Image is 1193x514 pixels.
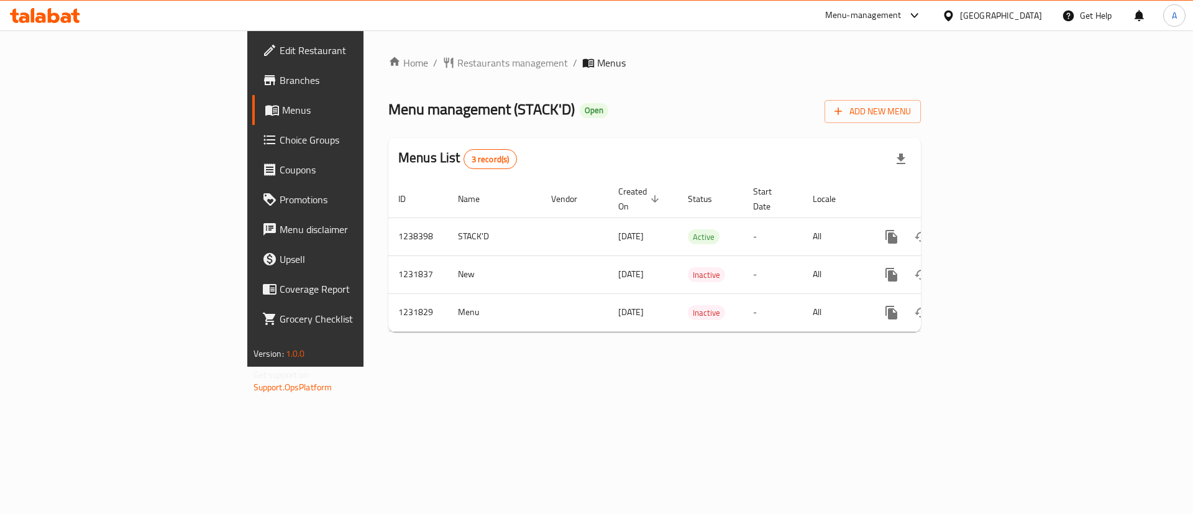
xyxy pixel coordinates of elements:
[688,230,720,244] span: Active
[551,191,593,206] span: Vendor
[867,180,1006,218] th: Actions
[1172,9,1177,22] span: A
[907,222,936,252] button: Change Status
[448,293,541,331] td: Menu
[280,162,437,177] span: Coupons
[877,260,907,290] button: more
[877,298,907,328] button: more
[398,149,517,169] h2: Menus List
[960,9,1042,22] div: [GEOGRAPHIC_DATA]
[280,73,437,88] span: Branches
[252,125,447,155] a: Choice Groups
[280,132,437,147] span: Choice Groups
[580,105,608,116] span: Open
[688,191,728,206] span: Status
[886,144,916,174] div: Export file
[252,304,447,334] a: Grocery Checklist
[252,95,447,125] a: Menus
[398,191,422,206] span: ID
[803,218,867,255] td: All
[280,252,437,267] span: Upsell
[877,222,907,252] button: more
[688,267,725,282] div: Inactive
[280,282,437,296] span: Coverage Report
[252,274,447,304] a: Coverage Report
[618,228,644,244] span: [DATE]
[457,55,568,70] span: Restaurants management
[618,304,644,320] span: [DATE]
[464,154,517,165] span: 3 record(s)
[743,255,803,293] td: -
[282,103,437,117] span: Menus
[825,8,902,23] div: Menu-management
[464,149,518,169] div: Total records count
[448,255,541,293] td: New
[252,185,447,214] a: Promotions
[597,55,626,70] span: Menus
[618,266,644,282] span: [DATE]
[907,298,936,328] button: Change Status
[618,184,663,214] span: Created On
[388,180,1006,332] table: enhanced table
[580,103,608,118] div: Open
[813,191,852,206] span: Locale
[803,255,867,293] td: All
[252,214,447,244] a: Menu disclaimer
[252,35,447,65] a: Edit Restaurant
[254,379,332,395] a: Support.OpsPlatform
[252,65,447,95] a: Branches
[286,346,305,362] span: 1.0.0
[688,305,725,320] div: Inactive
[448,218,541,255] td: STACK'D
[573,55,577,70] li: /
[280,222,437,237] span: Menu disclaimer
[442,55,568,70] a: Restaurants management
[252,155,447,185] a: Coupons
[252,244,447,274] a: Upsell
[825,100,921,123] button: Add New Menu
[254,367,311,383] span: Get support on:
[458,191,496,206] span: Name
[254,346,284,362] span: Version:
[743,218,803,255] td: -
[280,311,437,326] span: Grocery Checklist
[834,104,911,119] span: Add New Menu
[688,229,720,244] div: Active
[688,306,725,320] span: Inactive
[388,55,921,70] nav: breadcrumb
[280,192,437,207] span: Promotions
[688,268,725,282] span: Inactive
[907,260,936,290] button: Change Status
[280,43,437,58] span: Edit Restaurant
[803,293,867,331] td: All
[753,184,788,214] span: Start Date
[388,95,575,123] span: Menu management ( STACK'D )
[743,293,803,331] td: -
